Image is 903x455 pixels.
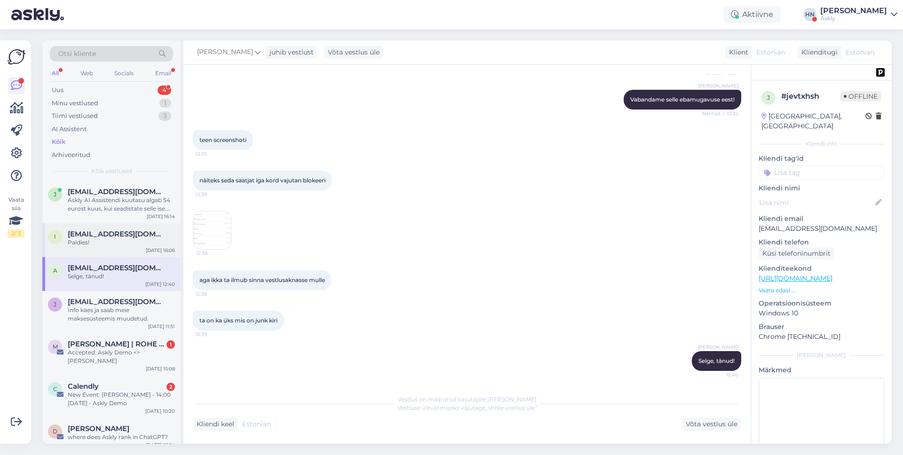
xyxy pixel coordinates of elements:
div: juhib vestlust [266,47,314,57]
span: Dan Erickson [68,424,129,433]
p: Chrome [TECHNICAL_ID] [759,332,884,342]
p: Kliendi email [759,214,884,224]
span: Marit Raudsik | ROHE AUTO [68,340,166,348]
div: [DATE] 10:20 [145,408,175,415]
span: 12:35 [196,150,231,157]
div: [PERSON_NAME] [759,351,884,360]
p: Vaata edasi ... [759,286,884,295]
p: [EMAIL_ADDRESS][DOMAIN_NAME] [759,224,884,234]
div: Minu vestlused [52,99,98,108]
div: Klient [725,47,748,57]
div: Accepted: Askly Demo <> [PERSON_NAME] [68,348,175,365]
span: M [53,343,58,350]
span: a [53,267,57,274]
span: 12:40 [703,371,738,378]
span: Calendly [68,382,99,391]
div: [DATE] 12:40 [145,281,175,288]
div: [DATE] 16:06 [146,247,175,254]
span: aigi@dolcevita.ee [68,264,166,272]
span: Vabandame selle ebamugavuse eest! [630,96,735,103]
div: where does Askly rank in ChatGPT? [68,433,175,441]
div: HN [803,8,816,21]
span: 12:38 [196,290,231,298]
div: [DATE] 15:08 [146,365,175,372]
div: Kliendi info [759,140,884,148]
div: Socials [112,67,135,79]
span: 12:38 [196,250,231,257]
span: 12:38 [196,191,231,198]
span: Estonian [846,47,874,57]
div: Askly [820,15,887,22]
div: Klienditugi [798,47,838,57]
span: j [54,301,56,308]
span: 12:39 [196,331,231,338]
div: Uus [52,86,63,95]
div: 3 [158,111,171,121]
span: i [54,233,56,240]
div: Askly AI Assistendi kuutasu algab 54 eurost kuus, kui seadistate selle ise. Täisteenus koos meie ... [68,196,175,213]
div: Paldies! [68,238,175,247]
input: Lisa tag [759,165,884,180]
img: pd [876,68,885,77]
div: # jevtxhsh [781,91,840,102]
span: Vestlus on määratud kasutajale [PERSON_NAME] [398,396,537,403]
p: Märkmed [759,365,884,375]
div: 4 [158,86,171,95]
p: Klienditeekond [759,264,884,274]
div: Kõik [52,137,65,147]
div: Info käes ja saab meie maksesüsteemis muudetud. [68,306,175,323]
p: Windows 10 [759,308,884,318]
div: 1 [166,340,175,349]
div: AI Assistent [52,125,87,134]
div: [GEOGRAPHIC_DATA], [GEOGRAPHIC_DATA] [761,111,865,131]
div: 2 [166,383,175,391]
img: Attachment [193,212,231,249]
input: Lisa nimi [759,197,873,208]
p: Kliendi tag'id [759,154,884,164]
span: D [53,428,57,435]
p: Operatsioonisüsteem [759,298,884,308]
span: Vestluse ülevõtmiseks vajutage [397,404,537,411]
div: Küsi telefoninumbrit [759,247,834,260]
div: [DATE] 22:14 [146,441,175,448]
span: Kõik vestlused [91,167,132,175]
div: Võta vestlus üle [682,418,741,431]
span: näiteks seda saatjat iga kord vajutan blokeeri [199,177,325,184]
div: 1 [159,99,171,108]
span: janek.roobing@rcardmen.ee [68,298,166,306]
span: aga ikka ta ilmub sinna vestlusaknasse mulle [199,276,325,283]
div: Selge, tänud! [68,272,175,281]
div: Vaata siia [8,196,24,238]
a: [PERSON_NAME]Askly [820,7,897,22]
span: iveikals@gmail.com [68,230,166,238]
div: Web [79,67,95,79]
span: Estonian [242,419,271,429]
div: 2 / 3 [8,229,24,238]
div: New Event: [PERSON_NAME] - 14:00 [DATE] - Askly Demo [68,391,175,408]
span: Nähtud ✓ 12:32 [702,110,738,117]
i: „Võtke vestlus üle” [485,404,537,411]
span: Offline [840,91,881,102]
p: Kliendi nimi [759,183,884,193]
div: [PERSON_NAME] [820,7,887,15]
span: j [767,94,770,101]
span: teen screenshoti [199,136,246,143]
span: Estonian [756,47,785,57]
div: Kliendi keel [193,419,234,429]
span: [PERSON_NAME] [698,82,738,89]
a: [URL][DOMAIN_NAME] [759,274,832,282]
span: Otsi kliente [58,49,96,59]
p: Kliendi telefon [759,237,884,247]
img: Askly Logo [8,48,25,66]
div: [DATE] 16:14 [147,213,175,220]
span: Selge, tänud! [698,357,735,364]
div: Aktiivne [723,6,781,23]
div: Tiimi vestlused [52,111,98,121]
div: [DATE] 11:51 [148,323,175,330]
div: Email [153,67,173,79]
span: juku@gmail.com [68,188,166,196]
div: Arhiveeritud [52,150,90,160]
span: C [53,385,57,392]
span: j [54,191,56,198]
div: All [50,67,61,79]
